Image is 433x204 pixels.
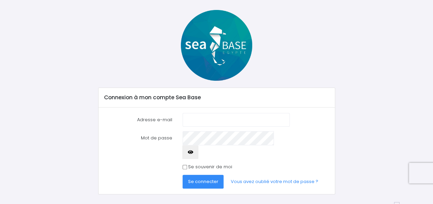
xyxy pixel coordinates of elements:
label: Adresse e-mail [99,113,177,127]
a: Vous avez oublié votre mot de passe ? [225,175,323,189]
label: Mot de passe [99,131,177,159]
label: Se souvenir de moi [188,163,232,170]
button: Se connecter [183,175,224,189]
span: Se connecter [188,178,218,185]
div: Connexion à mon compte Sea Base [99,88,335,107]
